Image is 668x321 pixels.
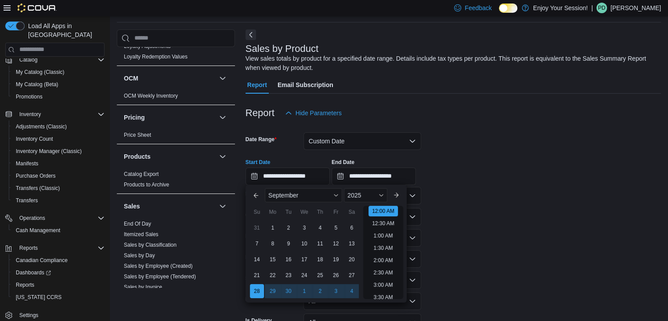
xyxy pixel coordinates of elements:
[12,134,105,144] span: Inventory Count
[332,159,354,166] label: End Date
[12,195,41,206] a: Transfers
[329,221,343,235] div: day-5
[282,268,296,282] div: day-23
[124,252,155,259] a: Sales by Day
[117,169,235,193] div: Products
[12,79,105,90] span: My Catalog (Beta)
[124,242,177,248] a: Sales by Classification
[266,268,280,282] div: day-22
[9,66,108,78] button: My Catalog (Classic)
[19,111,41,118] span: Inventory
[9,291,108,303] button: [US_STATE] CCRS
[16,81,58,88] span: My Catalog (Beta)
[124,132,151,138] a: Price Sheet
[16,243,41,253] button: Reports
[124,274,196,280] a: Sales by Employee (Tendered)
[246,29,256,40] button: Next
[12,225,105,236] span: Cash Management
[9,224,108,237] button: Cash Management
[16,109,105,120] span: Inventory
[329,252,343,266] div: day-19
[9,78,108,91] button: My Catalog (Beta)
[16,310,42,321] a: Settings
[9,194,108,207] button: Transfers
[266,205,280,219] div: Mo
[217,151,228,162] button: Products
[370,243,396,253] li: 1:30 AM
[313,252,327,266] div: day-18
[2,108,108,120] button: Inventory
[12,195,105,206] span: Transfers
[16,294,61,301] span: [US_STATE] CCRS
[2,242,108,254] button: Reports
[12,91,46,102] a: Promotions
[16,93,43,100] span: Promotions
[12,255,105,266] span: Canadian Compliance
[313,205,327,219] div: Th
[124,93,178,99] a: OCM Weekly Inventory
[12,158,105,169] span: Manifests
[124,171,159,177] a: Catalog Export
[9,91,108,103] button: Promotions
[370,292,396,303] li: 3:30 AM
[313,237,327,251] div: day-11
[297,221,311,235] div: day-3
[16,160,38,167] span: Manifests
[296,109,342,117] span: Hide Parameters
[9,170,108,182] button: Purchase Orders
[409,192,416,199] button: Open list of options
[250,268,264,282] div: day-21
[16,281,34,288] span: Reports
[345,268,359,282] div: day-27
[297,284,311,298] div: day-1
[124,252,155,259] span: Sales by Day
[16,257,68,264] span: Canadian Compliance
[370,255,396,266] li: 2:00 AM
[329,268,343,282] div: day-26
[246,108,274,118] h3: Report
[297,237,311,251] div: day-10
[409,255,416,263] button: Open list of options
[282,237,296,251] div: day-9
[16,185,60,192] span: Transfers (Classic)
[12,255,71,266] a: Canadian Compliance
[19,312,38,319] span: Settings
[533,3,588,13] p: Enjoy Your Session!
[124,54,188,60] a: Loyalty Redemption Values
[2,212,108,224] button: Operations
[9,157,108,170] button: Manifests
[16,109,44,120] button: Inventory
[610,3,661,13] p: [PERSON_NAME]
[16,227,60,234] span: Cash Management
[389,188,403,202] button: Next month
[368,218,398,229] li: 12:30 AM
[345,252,359,266] div: day-20
[9,266,108,279] a: Dashboards
[266,284,280,298] div: day-29
[12,280,38,290] a: Reports
[345,284,359,298] div: day-4
[12,292,65,303] a: [US_STATE] CCRS
[249,188,263,202] button: Previous Month
[370,280,396,290] li: 3:00 AM
[16,135,53,142] span: Inventory Count
[250,284,264,298] div: day-28
[246,168,330,185] input: Press the down key to enter a popover containing a calendar. Press the escape key to close the po...
[12,158,42,169] a: Manifests
[246,159,271,166] label: Start Date
[250,237,264,251] div: day-7
[368,206,398,216] li: 12:00 AM
[250,205,264,219] div: Su
[297,252,311,266] div: day-17
[124,263,193,270] span: Sales by Employee (Created)
[297,205,311,219] div: We
[591,3,593,13] p: |
[12,267,54,278] a: Dashboards
[124,181,169,188] span: Products to Archive
[2,54,108,66] button: Catalog
[282,284,296,298] div: day-30
[297,268,311,282] div: day-24
[268,192,298,199] span: September
[250,221,264,235] div: day-31
[124,231,159,237] a: Itemized Sales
